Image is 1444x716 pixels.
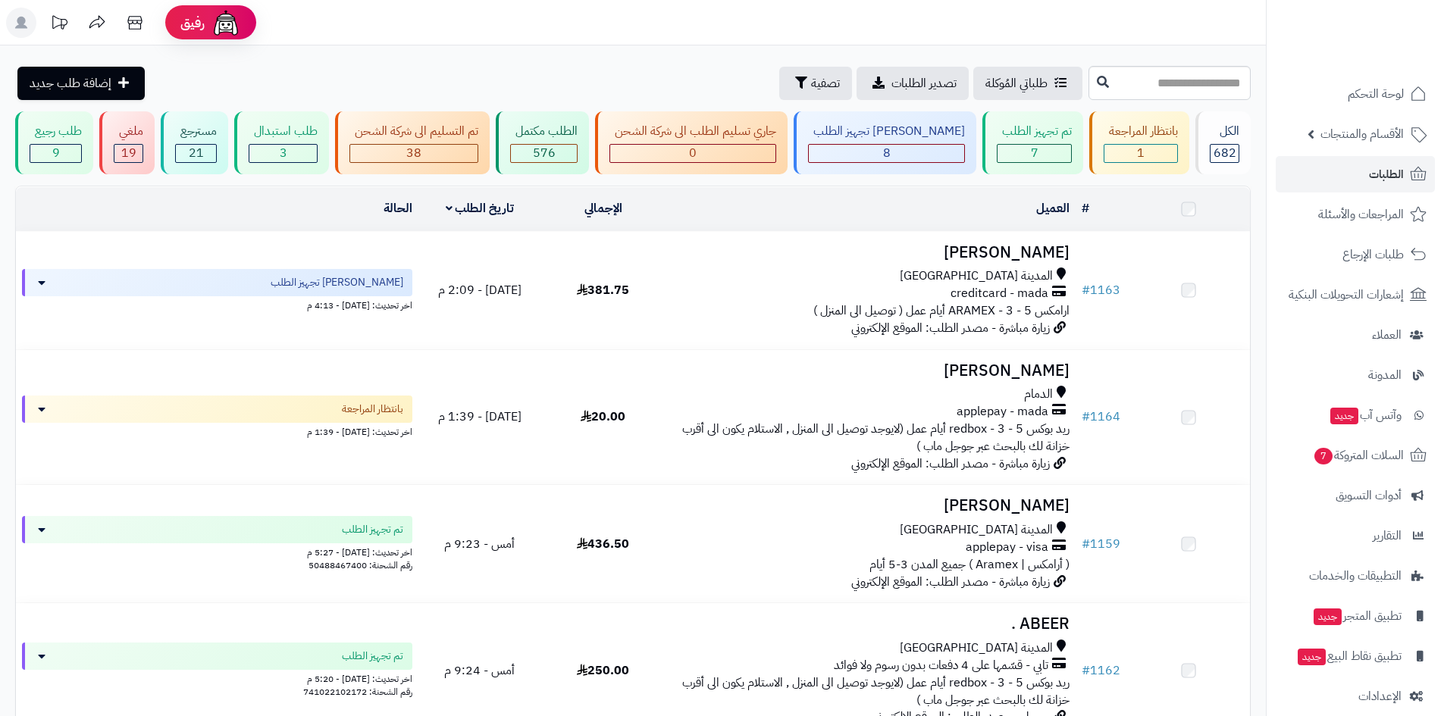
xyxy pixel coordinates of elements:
[249,123,318,140] div: طلب استبدال
[610,145,775,162] div: 0
[1276,236,1435,273] a: طلبات الإرجاع
[189,144,204,162] span: 21
[1082,661,1120,680] a: #1162
[584,199,622,217] a: الإجمالي
[1312,605,1402,627] span: تطبيق المتجر
[1192,111,1254,174] a: الكل682
[1336,485,1402,506] span: أدوات التسويق
[332,111,493,174] a: تم التسليم الى شركة الشحن 38
[957,403,1048,421] span: applepay - mada
[1276,397,1435,433] a: وآتس آبجديد
[809,145,964,162] div: 8
[1348,83,1404,105] span: لوحة التحكم
[350,145,478,162] div: 38
[1082,281,1090,299] span: #
[22,543,412,559] div: اخر تحديث: [DATE] - 5:27 م
[342,649,403,664] span: تم تجهيز الطلب
[808,123,965,140] div: [PERSON_NAME] تجهيز الطلب
[811,74,840,92] span: تصفية
[446,199,515,217] a: تاريخ الطلب
[979,111,1086,174] a: تم تجهيز الطلب 7
[280,144,287,162] span: 3
[1369,164,1404,185] span: الطلبات
[1276,76,1435,112] a: لوحة التحكم
[52,144,60,162] span: 9
[1210,123,1239,140] div: الكل
[985,74,1048,92] span: طلباتي المُوكلة
[1082,281,1120,299] a: #1163
[813,302,1070,320] span: ارامكس ARAMEX - 3 - 5 أيام عمل ( توصيل الى المنزل )
[22,670,412,686] div: اخر تحديث: [DATE] - 5:20 م
[1082,199,1089,217] a: #
[689,144,697,162] span: 0
[1137,144,1145,162] span: 1
[1104,123,1178,140] div: بانتظار المراجعة
[1031,144,1038,162] span: 7
[349,123,478,140] div: تم التسليم الى شركة الشحن
[1082,535,1090,553] span: #
[577,661,629,680] span: 250.00
[779,67,852,100] button: تصفية
[1214,144,1236,162] span: 682
[973,67,1082,100] a: طلباتي المُوكلة
[1276,196,1435,233] a: المراجعات والأسئلة
[96,111,158,174] a: ملغي 19
[671,362,1070,380] h3: [PERSON_NAME]
[1320,124,1404,145] span: الأقسام والمنتجات
[1358,686,1402,707] span: الإعدادات
[900,639,1053,657] span: المدينة [GEOGRAPHIC_DATA]
[444,535,515,553] span: أمس - 9:23 م
[998,145,1071,162] div: 7
[114,145,143,162] div: 19
[857,67,969,100] a: تصدير الطلبات
[682,674,1070,709] span: ريد بوكس redbox - 3 - 5 أيام عمل (لايوجد توصيل الى المنزل , الاستلام يكون الى أقرب خزانة لك بالبح...
[438,408,522,426] span: [DATE] - 1:39 م
[1368,364,1402,386] span: المدونة
[834,657,1048,674] span: تابي - قسّمها على 4 دفعات بدون رسوم ولا فوائد
[1276,678,1435,714] a: الإعدادات
[438,281,522,299] span: [DATE] - 2:09 م
[1276,558,1435,594] a: التطبيقات والخدمات
[577,281,629,299] span: 381.75
[121,144,136,162] span: 19
[851,455,1050,473] span: زيارة مباشرة - مصدر الطلب: الموقع الإلكتروني
[176,145,216,162] div: 21
[1342,244,1404,265] span: طلبات الإرجاع
[581,408,625,426] span: 20.00
[951,285,1048,302] span: creditcard - mada
[1276,638,1435,674] a: تطبيق نقاط البيعجديد
[900,521,1053,539] span: المدينة [GEOGRAPHIC_DATA]
[1276,357,1435,393] a: المدونة
[1276,598,1435,634] a: تطبيق المتجرجديد
[1276,517,1435,554] a: التقارير
[175,123,217,140] div: مسترجع
[384,199,412,217] a: الحالة
[1289,284,1404,305] span: إشعارات التحويلات البنكية
[1082,408,1090,426] span: #
[671,244,1070,261] h3: [PERSON_NAME]
[444,661,515,680] span: أمس - 9:24 م
[271,275,403,290] span: [PERSON_NAME] تجهيز الطلب
[12,111,96,174] a: طلب رجيع 9
[1313,445,1404,466] span: السلات المتروكة
[997,123,1072,140] div: تم تجهيز الطلب
[30,123,82,140] div: طلب رجيع
[1276,277,1435,313] a: إشعارات التحويلات البنكية
[533,144,556,162] span: 576
[1086,111,1192,174] a: بانتظار المراجعة 1
[40,8,78,42] a: تحديثات المنصة
[30,74,111,92] span: إضافة طلب جديد
[1372,324,1402,345] span: العملاء
[1330,408,1358,424] span: جديد
[1276,437,1435,474] a: السلات المتروكة7
[1276,156,1435,192] a: الطلبات
[592,111,791,174] a: جاري تسليم الطلب الى شركة الشحن 0
[114,123,143,140] div: ملغي
[211,8,241,38] img: ai-face.png
[1298,649,1326,665] span: جديد
[671,497,1070,514] h3: [PERSON_NAME]
[1296,646,1402,667] span: تطبيق نقاط البيع
[966,539,1048,556] span: applepay - visa
[22,423,412,439] div: اخر تحديث: [DATE] - 1:39 م
[1329,405,1402,426] span: وآتس آب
